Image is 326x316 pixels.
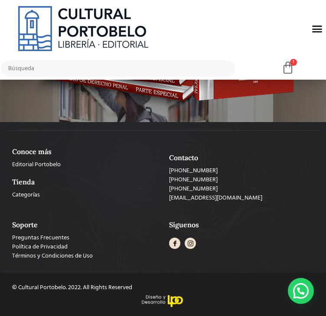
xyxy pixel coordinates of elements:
[309,20,326,37] div: Menu Toggle
[169,166,218,175] span: [PHONE_NUMBER]
[169,184,314,193] a: [PHONE_NUMBER]
[169,175,314,184] a: [PHONE_NUMBER]
[12,252,157,261] a: Términos y Condiciones de Uso
[12,190,40,200] span: Categorías
[12,160,157,169] a: Editorial Portobelo
[12,242,68,252] span: Política de Privacidad
[169,184,218,193] span: [PHONE_NUMBER]
[12,160,61,169] span: Editorial Portobelo
[290,59,297,66] span: 1
[169,154,314,162] h2: Contacto
[169,166,314,175] a: [PHONE_NUMBER]
[169,193,262,203] span: [EMAIL_ADDRESS][DOMAIN_NAME]
[169,175,218,184] span: [PHONE_NUMBER]
[12,242,157,252] a: Política de Privacidad
[1,60,235,77] input: Búsqueda
[12,221,157,229] h2: Soporte
[12,285,314,291] div: © Cultural Portobelo. 2022. All Rights Reserved
[12,252,93,261] span: Términos y Condiciones de Uso
[12,178,157,186] h2: Tienda
[169,193,314,203] a: [EMAIL_ADDRESS][DOMAIN_NAME]
[169,221,314,229] h2: Síguenos
[281,61,294,74] a: 1
[12,148,157,156] h2: Conoce más
[12,190,157,200] a: Categorías
[12,233,157,242] a: Preguntas Frecuentes
[12,233,69,242] span: Preguntas Frecuentes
